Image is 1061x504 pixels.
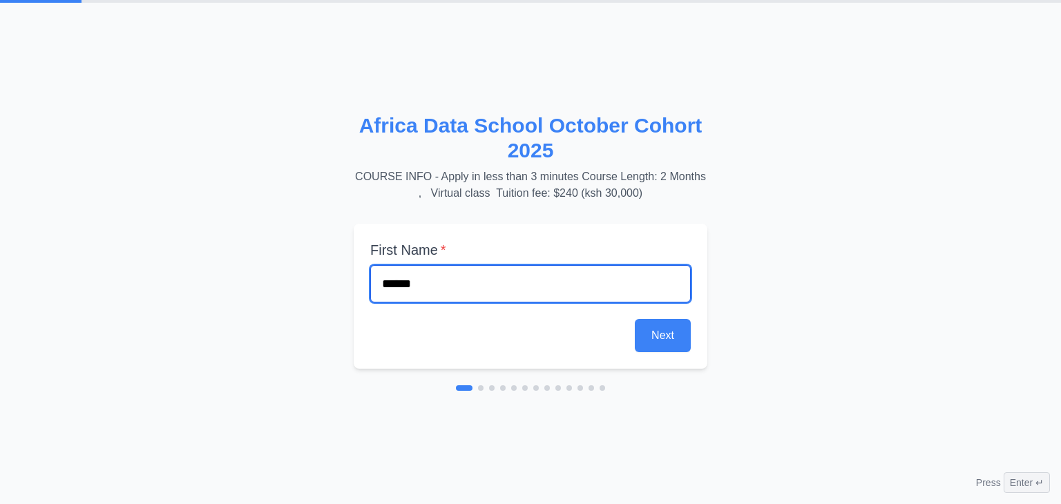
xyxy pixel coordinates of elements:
[976,472,1050,493] div: Press
[1004,472,1050,493] span: Enter ↵
[370,240,691,260] label: First Name
[354,113,707,163] h2: Africa Data School October Cohort 2025
[635,319,691,352] button: Next
[354,168,707,202] p: COURSE INFO - Apply in less than 3 minutes Course Length: 2 Months , Virtual class Tuition fee: $...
